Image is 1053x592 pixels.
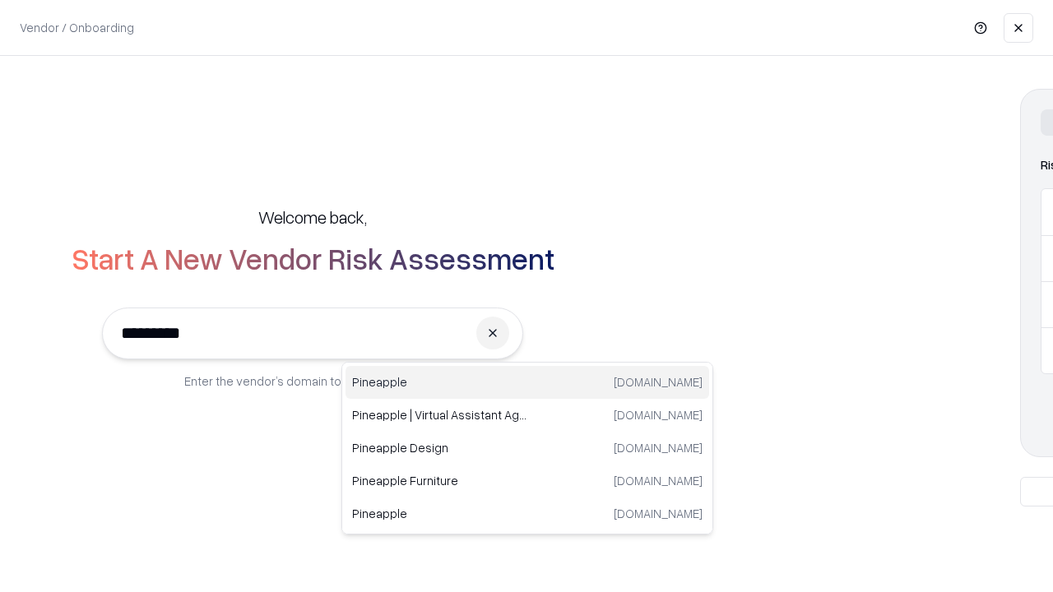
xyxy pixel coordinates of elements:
[352,406,527,423] p: Pineapple | Virtual Assistant Agency
[72,242,554,275] h2: Start A New Vendor Risk Assessment
[614,472,703,489] p: [DOMAIN_NAME]
[184,372,441,390] p: Enter the vendor’s domain to begin onboarding
[258,206,367,229] h5: Welcome back,
[614,505,703,522] p: [DOMAIN_NAME]
[20,19,134,36] p: Vendor / Onboarding
[352,373,527,391] p: Pineapple
[614,373,703,391] p: [DOMAIN_NAME]
[614,439,703,456] p: [DOMAIN_NAME]
[614,406,703,423] p: [DOMAIN_NAME]
[341,362,713,534] div: Suggestions
[352,439,527,456] p: Pineapple Design
[352,472,527,489] p: Pineapple Furniture
[352,505,527,522] p: Pineapple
